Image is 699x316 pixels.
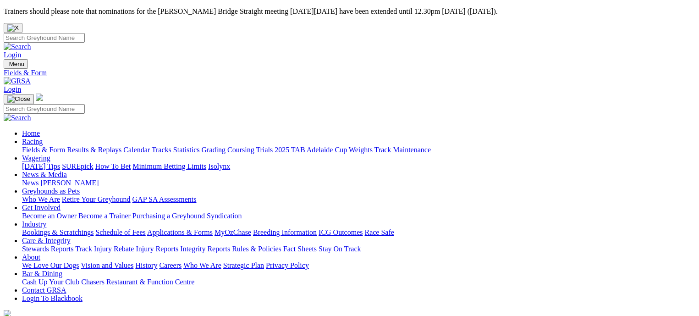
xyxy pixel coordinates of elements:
a: Applications & Forms [147,228,213,236]
a: Vision and Values [81,261,133,269]
span: Menu [9,61,24,67]
a: Cash Up Your Club [22,278,79,286]
div: Care & Integrity [22,245,695,253]
input: Search [4,33,85,43]
a: Racing [22,138,43,145]
a: Careers [159,261,182,269]
div: News & Media [22,179,695,187]
div: Industry [22,228,695,237]
div: About [22,261,695,270]
input: Search [4,104,85,114]
a: Race Safe [364,228,394,236]
a: Syndication [207,212,242,220]
a: Schedule of Fees [95,228,145,236]
a: Grading [202,146,226,154]
img: logo-grsa-white.png [36,94,43,101]
a: ICG Outcomes [319,228,363,236]
a: History [135,261,157,269]
a: Strategic Plan [223,261,264,269]
a: Track Maintenance [374,146,431,154]
a: Track Injury Rebate [75,245,134,253]
a: Trials [256,146,273,154]
a: Bookings & Scratchings [22,228,94,236]
a: Chasers Restaurant & Function Centre [81,278,194,286]
a: News [22,179,39,187]
div: Wagering [22,162,695,171]
a: Rules & Policies [232,245,281,253]
a: Purchasing a Greyhound [132,212,205,220]
a: SUREpick [62,162,93,170]
img: GRSA [4,77,31,85]
a: Who We Are [22,195,60,203]
a: Stewards Reports [22,245,73,253]
a: Greyhounds as Pets [22,187,80,195]
img: Close [7,95,30,103]
a: Minimum Betting Limits [132,162,206,170]
a: Coursing [227,146,254,154]
a: Integrity Reports [180,245,230,253]
a: [PERSON_NAME] [40,179,99,187]
a: Retire Your Greyhound [62,195,131,203]
a: 2025 TAB Adelaide Cup [275,146,347,154]
a: Login [4,51,21,59]
a: Contact GRSA [22,286,66,294]
a: [DATE] Tips [22,162,60,170]
a: Fields & Form [4,69,695,77]
a: Fields & Form [22,146,65,154]
a: Tracks [152,146,171,154]
a: Become an Owner [22,212,77,220]
img: X [7,24,19,32]
a: We Love Our Dogs [22,261,79,269]
p: Trainers should please note that nominations for the [PERSON_NAME] Bridge Straight meeting [DATE]... [4,7,695,16]
a: Privacy Policy [266,261,309,269]
button: Toggle navigation [4,94,34,104]
a: Login To Blackbook [22,294,83,302]
a: How To Bet [95,162,131,170]
a: Care & Integrity [22,237,71,244]
a: Breeding Information [253,228,317,236]
a: Results & Replays [67,146,121,154]
a: Fact Sheets [283,245,317,253]
div: Get Involved [22,212,695,220]
a: GAP SA Assessments [132,195,197,203]
div: Racing [22,146,695,154]
a: About [22,253,40,261]
a: Who We Are [183,261,221,269]
a: Home [22,129,40,137]
button: Toggle navigation [4,59,28,69]
a: Wagering [22,154,50,162]
a: Weights [349,146,373,154]
a: News & Media [22,171,67,178]
a: Bar & Dining [22,270,62,277]
a: Statistics [173,146,200,154]
a: Become a Trainer [78,212,131,220]
button: Close [4,23,22,33]
a: Calendar [123,146,150,154]
img: Search [4,114,31,122]
img: Search [4,43,31,51]
a: Stay On Track [319,245,361,253]
div: Bar & Dining [22,278,695,286]
a: Industry [22,220,46,228]
a: Injury Reports [136,245,178,253]
a: Isolynx [208,162,230,170]
a: MyOzChase [215,228,251,236]
div: Greyhounds as Pets [22,195,695,204]
a: Get Involved [22,204,61,211]
a: Login [4,85,21,93]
